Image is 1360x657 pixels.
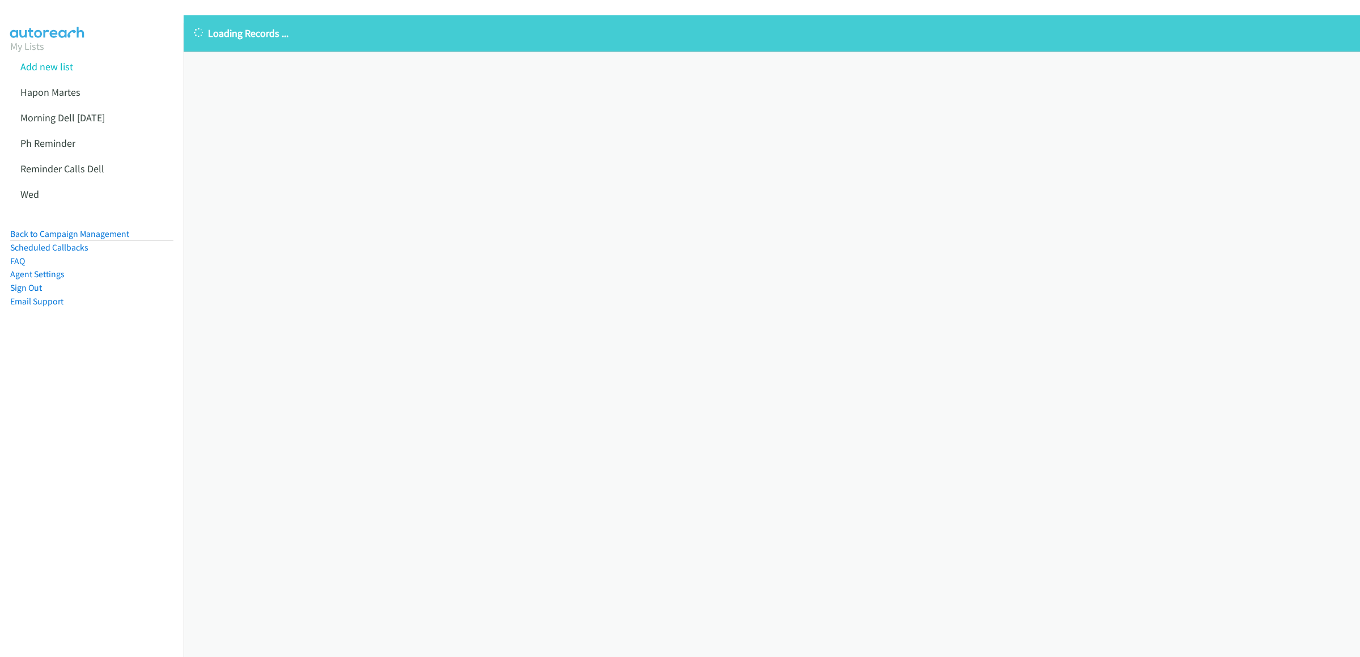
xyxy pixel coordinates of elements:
a: FAQ [10,256,25,266]
a: Email Support [10,296,63,307]
a: Reminder Calls Dell [20,162,104,175]
a: Sign Out [10,282,42,293]
a: Scheduled Callbacks [10,242,88,253]
a: My Lists [10,40,44,53]
a: Agent Settings [10,269,65,279]
a: Add new list [20,60,73,73]
a: Morning Dell [DATE] [20,111,105,124]
a: Ph Reminder [20,137,75,150]
p: Loading Records ... [194,26,1350,41]
a: Back to Campaign Management [10,228,129,239]
a: Hapon Martes [20,86,80,99]
a: Wed [20,188,39,201]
